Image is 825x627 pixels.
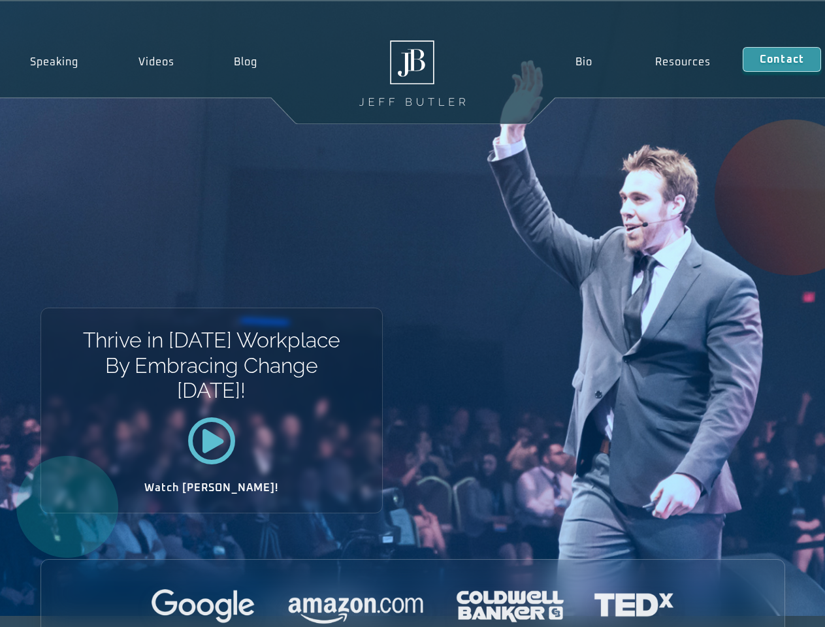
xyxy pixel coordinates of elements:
a: Blog [204,47,287,77]
a: Bio [543,47,624,77]
a: Resources [624,47,743,77]
h1: Thrive in [DATE] Workplace By Embracing Change [DATE]! [82,328,341,403]
a: Videos [108,47,204,77]
a: Contact [743,47,821,72]
nav: Menu [543,47,742,77]
span: Contact [760,54,804,65]
h2: Watch [PERSON_NAME]! [87,483,336,493]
